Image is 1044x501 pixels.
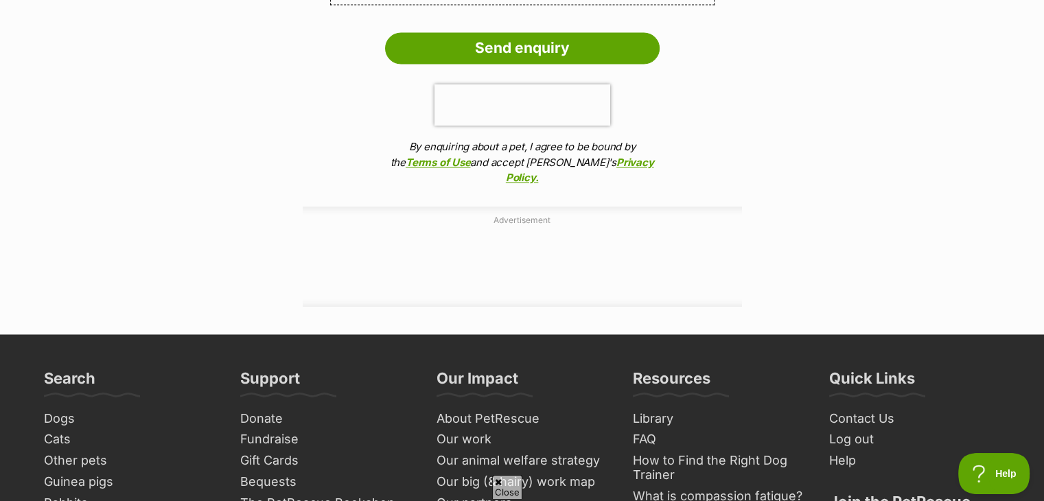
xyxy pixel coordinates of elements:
h3: Quick Links [829,369,915,396]
a: Guinea pigs [38,471,221,493]
a: Donate [235,408,417,430]
div: Advertisement [303,207,742,307]
a: Dogs [38,408,221,430]
a: Log out [824,429,1006,450]
h3: Resources [633,369,710,396]
span: Close [492,475,522,499]
a: Our work [431,429,614,450]
h3: Search [44,369,95,396]
div: Blocked (class): grecaptcha-badge [434,84,610,126]
a: Fundraise [235,429,417,450]
iframe: reCAPTCHA [434,84,610,126]
h3: Support [240,369,300,396]
a: Gift Cards [235,450,417,471]
a: Bequests [235,471,417,493]
a: Help [824,450,1006,471]
input: Send enquiry [385,32,660,64]
a: FAQ [627,429,810,450]
a: Our big (& hairy) work map [431,471,614,493]
a: Cats [38,429,221,450]
a: Terms of Use [406,156,470,169]
iframe: Help Scout Beacon - Open [958,453,1030,494]
p: By enquiring about a pet, I agree to be bound by the and accept [PERSON_NAME]'s [385,139,660,186]
h3: Our Impact [437,369,518,396]
a: Contact Us [824,408,1006,430]
a: Our animal welfare strategy [431,450,614,471]
a: How to Find the Right Dog Trainer [627,450,810,485]
a: Library [627,408,810,430]
a: About PetRescue [431,408,614,430]
a: Other pets [38,450,221,471]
